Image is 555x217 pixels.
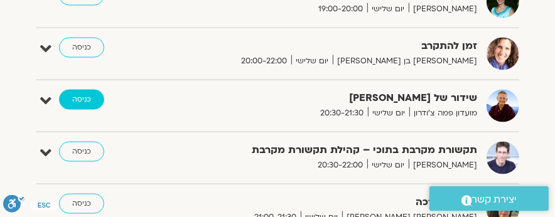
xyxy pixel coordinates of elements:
span: מועדון פמה צ'ודרון [409,107,477,120]
span: 20:00-22:00 [237,55,291,68]
span: יום שלישי [291,55,333,68]
span: יצירת קשר [472,191,517,208]
span: [PERSON_NAME] [409,3,477,16]
a: כניסה [59,38,104,58]
span: [PERSON_NAME] בן [PERSON_NAME] [333,55,477,68]
strong: מדיטציה רכה [207,194,477,211]
a: כניסה [59,194,104,214]
a: כניסה [59,142,104,162]
span: יום שלישי [367,159,409,172]
span: 19:00-20:00 [314,3,367,16]
span: יום שלישי [368,107,409,120]
a: כניסה [59,90,104,110]
span: [PERSON_NAME] [409,159,477,172]
strong: שידור של [PERSON_NAME] [207,90,477,107]
span: 20:30-22:00 [313,159,367,172]
span: יום שלישי [367,3,409,16]
a: יצירת קשר [429,186,549,211]
strong: זמן להתקרב [207,38,477,55]
span: 20:30-21:30 [316,107,368,120]
strong: תקשורת מקרבת בתוכי – קהילת תקשורת מקרבת [207,142,477,159]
